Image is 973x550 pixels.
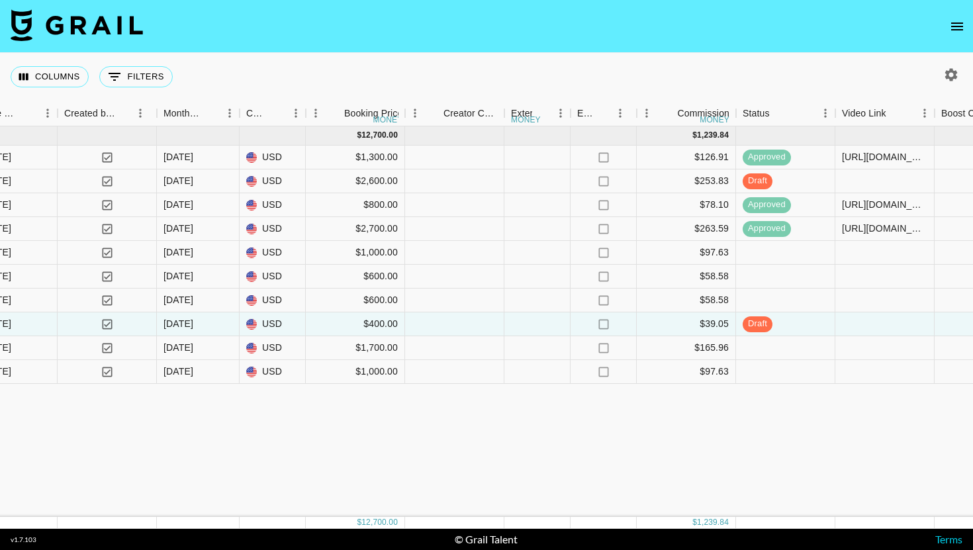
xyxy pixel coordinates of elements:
[935,533,962,545] a: Terms
[700,116,729,124] div: money
[373,116,403,124] div: money
[11,66,89,87] button: Select columns
[835,101,935,126] div: Video Link
[596,104,614,122] button: Sort
[571,101,637,126] div: Expenses: Remove Commission?
[361,130,398,141] div: 12,700.00
[240,217,306,241] div: USD
[357,130,361,141] div: $
[637,336,736,360] div: $165.96
[944,13,970,40] button: open drawer
[306,217,405,241] div: $2,700.00
[163,222,193,235] div: Sep '25
[842,198,927,211] div: https://www.tiktok.com/@logi_lilly/video/7550857360114257160?is_from_webapp=1&sender_device=pc&we...
[842,150,927,163] div: https://www.tiktok.com/@logi_lilly/video/7545657223695879432
[637,146,736,169] div: $126.91
[425,104,443,122] button: Sort
[64,101,116,126] div: Created by Grail Team
[357,517,361,528] div: $
[163,341,193,354] div: Sep '25
[267,104,286,122] button: Sort
[240,241,306,265] div: USD
[163,293,193,306] div: Sep '25
[306,146,405,169] div: $1,300.00
[610,103,630,123] button: Menu
[677,101,729,126] div: Commission
[743,199,791,211] span: approved
[637,265,736,289] div: $58.58
[130,103,150,123] button: Menu
[19,104,38,122] button: Sort
[770,104,788,122] button: Sort
[220,103,240,123] button: Menu
[697,517,729,528] div: 1,239.84
[532,104,551,122] button: Sort
[306,265,405,289] div: $600.00
[637,360,736,384] div: $97.63
[306,193,405,217] div: $800.00
[286,103,306,123] button: Menu
[306,336,405,360] div: $1,700.00
[99,66,173,87] button: Show filters
[743,222,791,235] span: approved
[163,150,193,163] div: Sep '25
[842,222,927,235] div: https://www.tiktok.com/@logi_lilly/video/7548260864781028615?is_from_webapp=1&sender_device=pc&we...
[551,103,571,123] button: Menu
[443,101,498,126] div: Creator Commmission Override
[163,317,193,330] div: Sep '25
[246,101,267,126] div: Currency
[240,101,306,126] div: Currency
[743,175,772,187] span: draft
[886,104,905,122] button: Sort
[240,312,306,336] div: USD
[240,360,306,384] div: USD
[743,101,770,126] div: Status
[692,130,697,141] div: $
[240,336,306,360] div: USD
[743,151,791,163] span: approved
[240,146,306,169] div: USD
[405,101,504,126] div: Creator Commmission Override
[11,9,143,41] img: Grail Talent
[361,517,398,528] div: 12,700.00
[306,103,326,123] button: Menu
[915,103,935,123] button: Menu
[240,193,306,217] div: USD
[163,365,193,378] div: Sep '25
[637,289,736,312] div: $58.58
[116,104,134,122] button: Sort
[163,101,201,126] div: Month Due
[637,312,736,336] div: $39.05
[163,246,193,259] div: Sep '25
[697,130,729,141] div: 1,239.84
[306,360,405,384] div: $1,000.00
[163,269,193,283] div: Sep '25
[306,289,405,312] div: $600.00
[577,101,596,126] div: Expenses: Remove Commission?
[736,101,835,126] div: Status
[405,103,425,123] button: Menu
[815,103,835,123] button: Menu
[659,104,677,122] button: Sort
[344,101,402,126] div: Booking Price
[306,241,405,265] div: $1,000.00
[637,193,736,217] div: $78.10
[455,533,518,546] div: © Grail Talent
[306,312,405,336] div: $400.00
[306,169,405,193] div: $2,600.00
[11,535,36,544] div: v 1.7.103
[240,169,306,193] div: USD
[743,318,772,330] span: draft
[637,241,736,265] div: $97.63
[163,174,193,187] div: Sep '25
[201,104,220,122] button: Sort
[637,169,736,193] div: $253.83
[511,116,541,124] div: money
[326,104,344,122] button: Sort
[157,101,240,126] div: Month Due
[58,101,157,126] div: Created by Grail Team
[240,289,306,312] div: USD
[240,265,306,289] div: USD
[637,103,657,123] button: Menu
[692,517,697,528] div: $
